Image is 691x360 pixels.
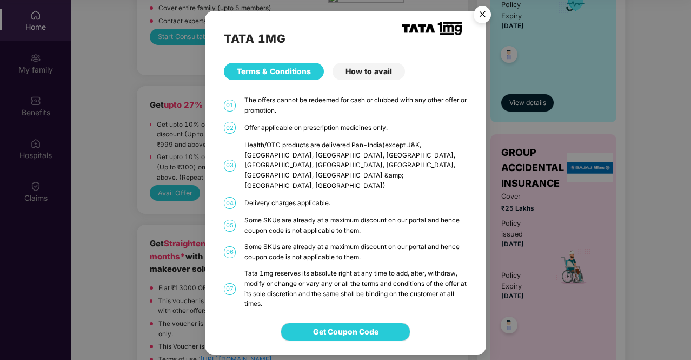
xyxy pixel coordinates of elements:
[224,30,467,48] h2: TATA 1MG
[224,283,236,295] span: 07
[244,269,467,309] div: Tata 1mg reserves its absolute right at any time to add, alter, withdraw, modify or change or var...
[402,22,462,35] img: TATA_1mg_Logo.png
[467,1,497,31] img: svg+xml;base64,PHN2ZyB4bWxucz0iaHR0cDovL3d3dy53My5vcmcvMjAwMC9zdmciIHdpZHRoPSI1NiIgaGVpZ2h0PSI1Ni...
[244,123,467,133] div: Offer applicable on prescription medicines only.
[333,63,405,80] div: How to avail
[224,197,236,209] span: 04
[244,198,467,208] div: Delivery charges applicable.
[224,100,236,112] span: 01
[244,95,467,115] div: The offers cannot be redeemed for cash or clubbed with any other offer or promotion.
[224,160,236,172] span: 03
[313,326,378,338] span: Get Coupon Code
[224,220,236,232] span: 05
[244,215,467,235] div: Some SKUs are already at a maximum discount on our portal and hence coupon code is not applicable...
[224,122,236,134] span: 02
[467,1,496,30] button: Close
[224,63,324,80] div: Terms & Conditions
[244,242,467,262] div: Some SKUs are already at a maximum discount on our portal and hence coupon code is not applicable...
[244,140,467,191] div: Health/OTC products are delivered Pan-India(except J&K, [GEOGRAPHIC_DATA], [GEOGRAPHIC_DATA], [GE...
[224,246,236,258] span: 06
[281,323,410,341] button: Get Coupon Code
